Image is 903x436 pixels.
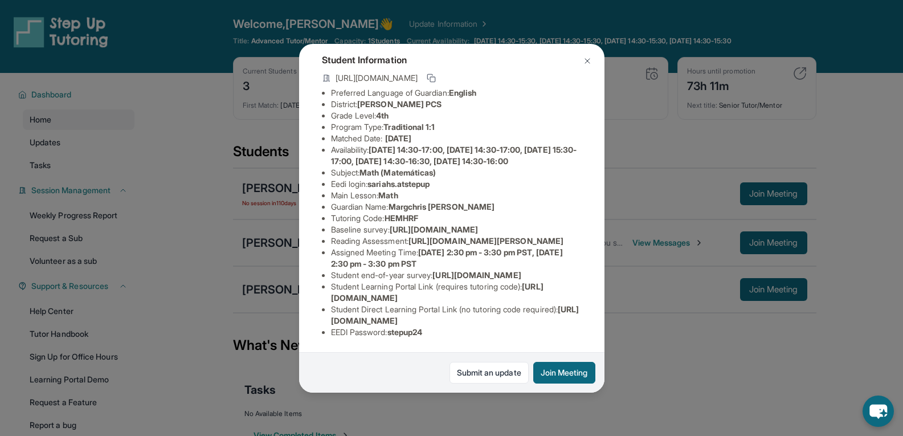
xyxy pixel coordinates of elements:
span: Traditional 1:1 [383,122,435,132]
span: [URL][DOMAIN_NAME][PERSON_NAME] [408,236,563,246]
img: Close Icon [583,56,592,66]
span: Margchris [PERSON_NAME] [389,202,495,211]
span: [URL][DOMAIN_NAME] [432,270,521,280]
li: Preferred Language of Guardian: [331,87,582,99]
button: Copy link [424,71,438,85]
span: [URL][DOMAIN_NAME] [390,225,478,234]
li: Matched Date: [331,133,582,144]
span: stepup24 [387,327,423,337]
span: English [449,88,477,97]
li: Tutoring Code : [331,213,582,224]
li: Program Type: [331,121,582,133]
li: District: [331,99,582,110]
li: Student end-of-year survey : [331,270,582,281]
li: EEDI Password : [331,327,582,338]
a: Submit an update [450,362,529,384]
li: Assigned Meeting Time : [331,247,582,270]
span: Math [378,190,398,200]
li: Availability: [331,144,582,167]
li: Main Lesson : [331,190,582,201]
li: Reading Assessment : [331,235,582,247]
span: [DATE] 14:30-17:00, [DATE] 14:30-17:00, [DATE] 15:30-17:00, [DATE] 14:30-16:30, [DATE] 14:30-16:00 [331,145,577,166]
li: Baseline survey : [331,224,582,235]
li: Subject : [331,167,582,178]
span: HEMHRF [385,213,418,223]
li: Grade Level: [331,110,582,121]
span: [DATE] 2:30 pm - 3:30 pm PST, [DATE] 2:30 pm - 3:30 pm PST [331,247,563,268]
li: Student Direct Learning Portal Link (no tutoring code required) : [331,304,582,327]
span: [URL][DOMAIN_NAME] [336,72,418,84]
span: [PERSON_NAME] PCS [357,99,442,109]
button: chat-button [863,396,894,427]
span: [DATE] [385,133,411,143]
button: Join Meeting [533,362,595,384]
h4: Student Information [322,53,582,67]
span: Math (Matemáticas) [359,168,436,177]
li: Student Learning Portal Link (requires tutoring code) : [331,281,582,304]
span: sariahs.atstepup [367,179,430,189]
span: 4th [376,111,389,120]
li: Guardian Name : [331,201,582,213]
li: Eedi login : [331,178,582,190]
